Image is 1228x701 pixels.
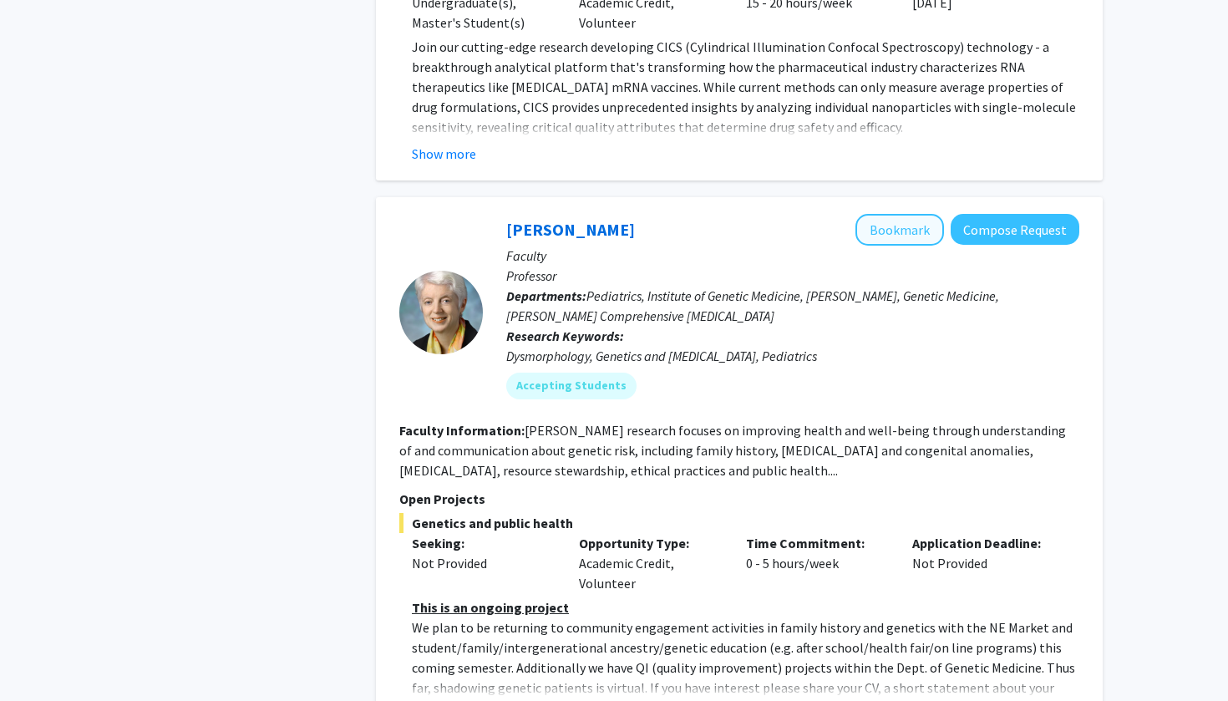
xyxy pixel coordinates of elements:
[900,533,1067,593] div: Not Provided
[951,214,1079,245] button: Compose Request to Joann Bodurtha
[399,489,1079,509] p: Open Projects
[506,219,635,240] a: [PERSON_NAME]
[399,422,525,439] b: Faculty Information:
[506,328,624,344] b: Research Keywords:
[399,513,1079,533] span: Genetics and public health
[412,533,554,553] p: Seeking:
[412,37,1079,137] p: Join our cutting-edge research developing CICS (Cylindrical Illumination Confocal Spectroscopy) t...
[506,266,1079,286] p: Professor
[746,533,888,553] p: Time Commitment:
[412,553,554,573] div: Not Provided
[412,144,476,164] button: Show more
[506,373,637,399] mat-chip: Accepting Students
[733,533,901,593] div: 0 - 5 hours/week
[399,422,1066,479] fg-read-more: [PERSON_NAME] research focuses on improving health and well-being through understanding of and co...
[412,599,569,616] u: This is an ongoing project
[912,533,1054,553] p: Application Deadline:
[506,287,586,304] b: Departments:
[566,533,733,593] div: Academic Credit, Volunteer
[855,214,944,246] button: Add Joann Bodurtha to Bookmarks
[579,533,721,553] p: Opportunity Type:
[13,626,71,688] iframe: Chat
[506,287,999,324] span: Pediatrics, Institute of Genetic Medicine, [PERSON_NAME], Genetic Medicine, [PERSON_NAME] Compreh...
[506,246,1079,266] p: Faculty
[506,346,1079,366] div: Dysmorphology, Genetics and [MEDICAL_DATA], Pediatrics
